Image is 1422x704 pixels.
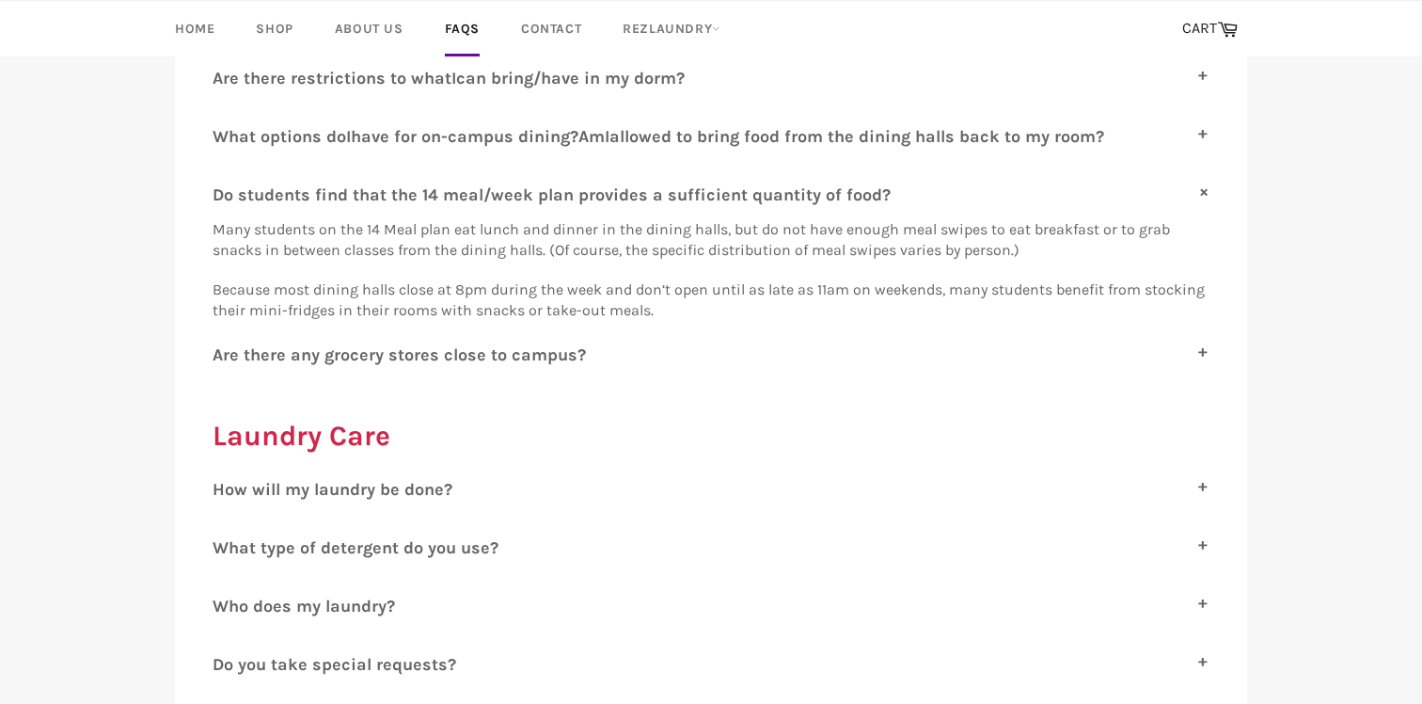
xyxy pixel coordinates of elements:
a: Contact [502,1,600,56]
span: Because most dining halls close at 8pm during the week and don’t open until as late as 11am on we... [213,280,1205,319]
a: CART [1173,9,1247,49]
label: A [213,344,1209,365]
span: ow will my laundry be done? [225,479,452,500]
a: Shop [237,1,311,56]
label: H [213,479,1209,500]
a: Home [156,1,233,56]
a: FAQs [426,1,498,56]
a: About Us [316,1,422,56]
span: have for on-campus dining? [351,126,578,147]
span: re there any grocery stores close to campus? [223,344,586,365]
span: can bring/have in my dorm? [456,68,685,88]
span: m [589,126,605,147]
label: W [213,596,1209,616]
a: RezLaundry [604,1,739,56]
label: W [213,537,1209,558]
span: hat type of detergent do you use? [229,537,498,558]
label: A I [213,68,1209,88]
span: ho does my laundry? [229,596,395,616]
span: o you take special requests? [224,654,456,675]
h2: Laundry Care [213,417,1209,456]
label: D [213,654,1209,675]
span: re there restrictions to what [223,68,451,88]
span: o students find that the 14 meal/week plan provides a sufficient quantity of food? [224,184,891,205]
span: Many students on the 14 Meal plan eat lunch and dinner in the dining halls, but do not have enoug... [213,220,1170,259]
span: allowed to bring food from the dining halls back to my room? [609,126,1104,147]
label: W I A I [213,126,1209,147]
span: hat options do [229,126,346,147]
label: D [213,184,1209,205]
